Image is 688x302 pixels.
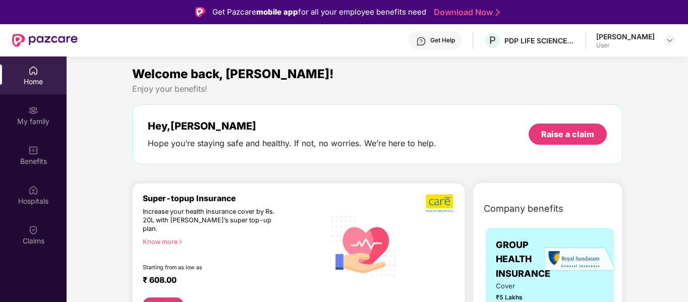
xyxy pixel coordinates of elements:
[545,247,616,272] img: insurerLogo
[148,138,436,149] div: Hope you’re staying safe and healthy. If not, no worries. We’re here to help.
[426,194,454,213] img: b5dec4f62d2307b9de63beb79f102df3.png
[12,34,78,47] img: New Pazcare Logo
[496,7,500,18] img: Stroke
[148,120,436,132] div: Hey, [PERSON_NAME]
[195,7,205,17] img: Logo
[666,36,674,44] img: svg+xml;base64,PHN2ZyBpZD0iRHJvcGRvd24tMzJ4MzIiIHhtbG5zPSJodHRwOi8vd3d3LnczLm9yZy8yMDAwL3N2ZyIgd2...
[496,238,550,281] span: GROUP HEALTH INSURANCE
[28,145,38,155] img: svg+xml;base64,PHN2ZyBpZD0iQmVuZWZpdHMiIHhtbG5zPSJodHRwOi8vd3d3LnczLm9yZy8yMDAwL3N2ZyIgd2lkdGg9Ij...
[132,84,622,94] div: Enjoy your benefits!
[143,194,325,203] div: Super-topup Insurance
[28,185,38,195] img: svg+xml;base64,PHN2ZyBpZD0iSG9zcGl0YWxzIiB4bWxucz0iaHR0cDovL3d3dy53My5vcmcvMjAwMC9zdmciIHdpZHRoPS...
[143,264,282,271] div: Starting from as low as
[489,34,496,46] span: P
[28,225,38,235] img: svg+xml;base64,PHN2ZyBpZD0iQ2xhaW0iIHhtbG5zPSJodHRwOi8vd3d3LnczLm9yZy8yMDAwL3N2ZyIgd2lkdGg9IjIwIi...
[596,32,655,41] div: [PERSON_NAME]
[178,239,183,245] span: right
[28,105,38,115] img: svg+xml;base64,PHN2ZyB3aWR0aD0iMjAiIGhlaWdodD0iMjAiIHZpZXdCb3g9IjAgMCAyMCAyMCIgZmlsbD0ibm9uZSIgeG...
[256,7,298,17] strong: mobile app
[143,275,315,287] div: ₹ 608.00
[143,208,281,233] div: Increase your health insurance cover by Rs. 20L with [PERSON_NAME]’s super top-up plan.
[325,206,403,285] img: svg+xml;base64,PHN2ZyB4bWxucz0iaHR0cDovL3d3dy53My5vcmcvMjAwMC9zdmciIHhtbG5zOnhsaW5rPSJodHRwOi8vd3...
[541,129,594,140] div: Raise a claim
[212,6,426,18] div: Get Pazcare for all your employee benefits need
[132,67,334,81] span: Welcome back, [PERSON_NAME]!
[416,36,426,46] img: svg+xml;base64,PHN2ZyBpZD0iSGVscC0zMngzMiIgeG1sbnM9Imh0dHA6Ly93d3cudzMub3JnLzIwMDAvc3ZnIiB3aWR0aD...
[496,292,543,302] span: ₹5 Lakhs
[28,66,38,76] img: svg+xml;base64,PHN2ZyBpZD0iSG9tZSIgeG1sbnM9Imh0dHA6Ly93d3cudzMub3JnLzIwMDAvc3ZnIiB3aWR0aD0iMjAiIG...
[143,238,319,245] div: Know more
[434,7,497,18] a: Download Now
[430,36,455,44] div: Get Help
[504,36,575,45] div: PDP LIFE SCIENCE LOGISTICS INDIA PRIVATE LIMITED
[596,41,655,49] div: User
[496,281,543,291] span: Cover
[484,202,563,216] span: Company benefits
